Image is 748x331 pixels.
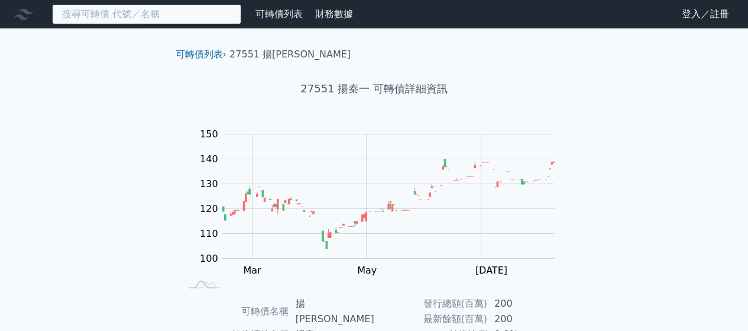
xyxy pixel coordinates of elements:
[200,228,218,239] tspan: 110
[357,265,377,276] tspan: May
[289,296,374,327] td: 揚[PERSON_NAME]
[200,203,218,214] tspan: 120
[255,8,303,20] a: 可轉債列表
[222,159,554,249] g: Series
[200,128,218,140] tspan: 150
[166,81,582,97] h1: 27551 揚秦一 可轉債詳細資訊
[52,4,241,24] input: 搜尋可轉債 代號／名稱
[487,311,568,327] td: 200
[180,296,289,327] td: 可轉債名稱
[374,311,487,327] td: 最新餘額(百萬)
[176,49,223,60] a: 可轉債列表
[243,265,261,276] tspan: Mar
[200,253,218,264] tspan: 100
[475,265,507,276] tspan: [DATE]
[200,153,218,165] tspan: 140
[229,47,351,62] li: 27551 揚[PERSON_NAME]
[672,5,739,24] a: 登入／註冊
[374,296,487,311] td: 發行總額(百萬)
[315,8,353,20] a: 財務數據
[193,128,572,276] g: Chart
[487,296,568,311] td: 200
[200,178,218,189] tspan: 130
[176,47,226,62] li: ›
